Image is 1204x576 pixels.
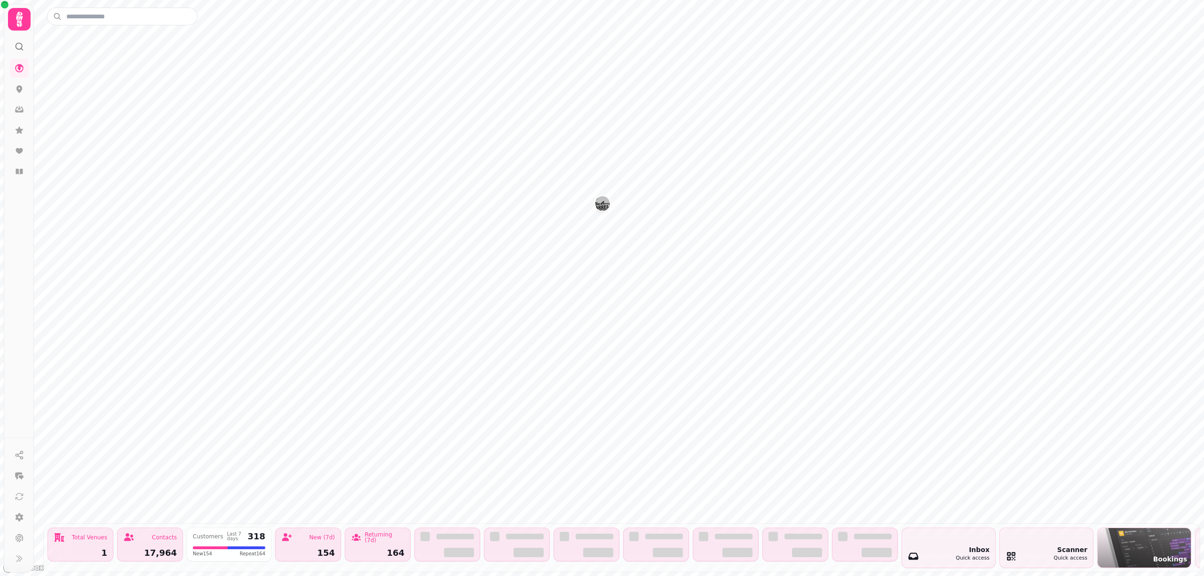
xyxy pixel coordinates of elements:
div: Customers [193,534,223,539]
div: New (7d) [309,535,335,540]
div: Quick access [1053,554,1087,562]
span: New 154 [193,550,212,557]
div: Contacts [152,535,177,540]
div: 318 [247,532,265,541]
button: The Barrelman [595,196,610,211]
div: Quick access [956,554,990,562]
div: Inbox [956,545,990,554]
button: InboxQuick access [902,528,996,568]
div: Map marker [595,196,610,214]
div: Total Venues [72,535,107,540]
span: Bookings [1153,554,1187,564]
div: 1 [54,549,107,557]
div: Returning (7d) [364,532,404,543]
button: ScannerQuick access [999,528,1093,568]
div: 164 [351,549,404,557]
div: Scanner [1053,545,1087,554]
span: Repeat 164 [240,550,265,557]
div: Last 7 days [227,532,244,541]
button: Bookings [1097,528,1191,568]
div: 154 [281,549,335,557]
a: Mapbox logo [3,562,44,573]
div: 17,964 [123,549,177,557]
